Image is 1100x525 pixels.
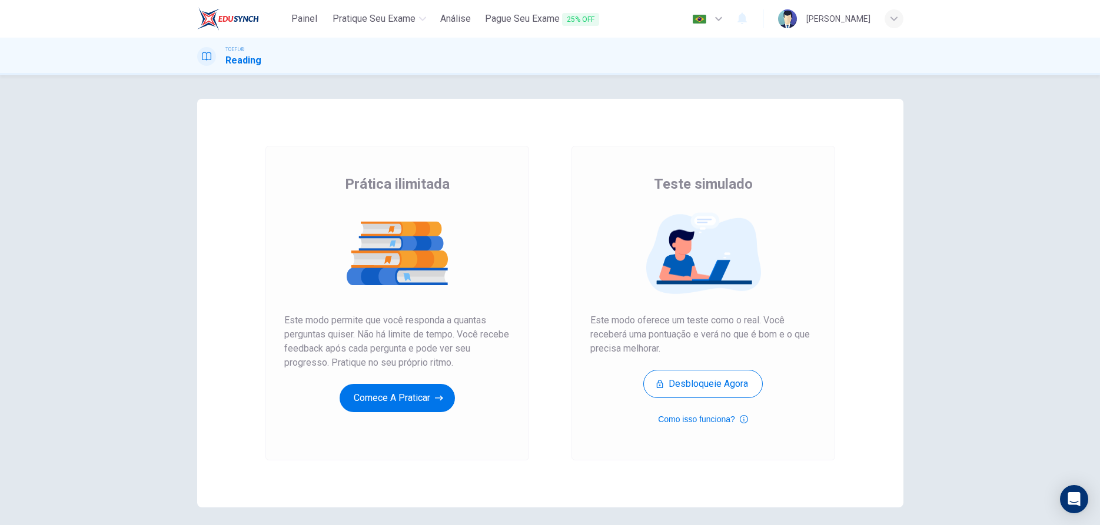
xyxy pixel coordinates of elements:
[643,370,763,398] button: Desbloqueie agora
[485,12,599,26] span: Pague Seu Exame
[1060,485,1088,513] div: Open Intercom Messenger
[284,313,510,370] span: Este modo permite que você responda a quantas perguntas quiser. Não há limite de tempo. Você rece...
[654,175,753,193] span: Teste simulado
[436,8,476,29] button: Análise
[658,412,748,426] button: Como isso funciona?
[225,45,244,53] span: TOEFL®
[480,8,604,30] button: Pague Seu Exame25% OFF
[285,8,323,30] a: Painel
[225,53,261,68] h1: Reading
[285,8,323,29] button: Painel
[333,12,416,26] span: Pratique seu exame
[778,9,797,28] img: Profile picture
[197,7,286,31] a: EduSynch logo
[328,8,431,29] button: Pratique seu exame
[692,15,707,24] img: pt
[440,12,471,26] span: Análise
[562,13,599,26] span: 25% OFF
[197,7,259,31] img: EduSynch logo
[590,313,816,356] span: Este modo oferece um teste como o real. Você receberá uma pontuação e verá no que é bom e o que p...
[291,12,317,26] span: Painel
[340,384,455,412] button: Comece a praticar
[345,175,450,193] span: Prática ilimitada
[436,8,476,30] a: Análise
[806,12,870,26] div: [PERSON_NAME]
